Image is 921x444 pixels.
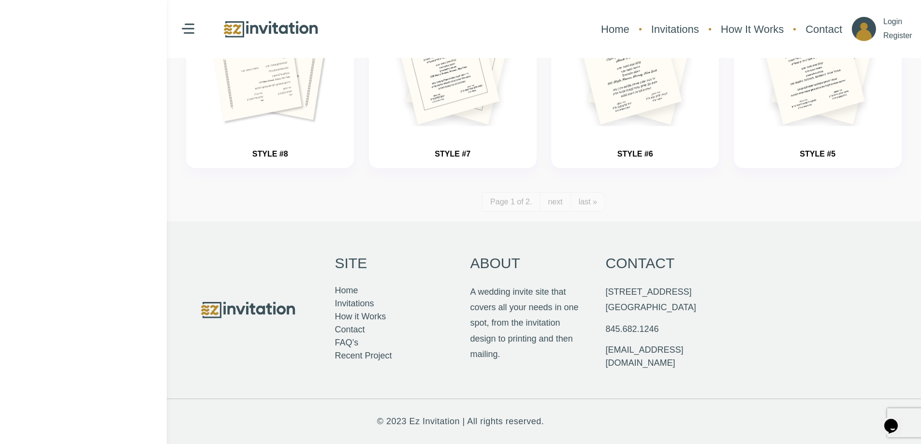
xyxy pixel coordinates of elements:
a: How it Works [335,310,386,323]
a: Recent Project [335,349,392,362]
a: Invitations [335,297,374,310]
a: STYLE #6 [617,150,653,158]
a: Home [596,16,634,42]
p: Login Register [883,15,912,43]
p: Site [335,250,367,276]
iframe: chat widget [880,405,911,434]
p: A wedding invite site that covers all your needs in one spot, from the invitation design to print... [470,284,586,362]
a: STYLE #5 [800,150,835,158]
a: STYLE #7 [435,150,470,158]
a: [EMAIL_ADDRESS][DOMAIN_NAME] [606,344,722,370]
p: [STREET_ADDRESS] [GEOGRAPHIC_DATA] [606,284,696,315]
img: logo.png [222,19,319,40]
img: ico_account.png [852,17,876,41]
a: next [540,192,570,212]
a: How It Works [716,16,789,42]
a: Page 1 of 2. [482,192,540,212]
a: Contact [335,323,365,336]
img: logo.png [200,300,296,320]
p: About [470,250,520,276]
a: FAQ’s [335,336,359,349]
nav: Page navigation example [186,192,902,212]
a: STYLE #8 [252,150,288,158]
a: Contact [801,16,847,42]
a: 845.682.1246 [606,323,659,336]
p: © 2023 Ez Invitation | All rights reserved. [15,414,906,429]
a: Home [335,284,358,297]
a: Invitations [646,16,704,42]
p: Contact [606,250,675,276]
a: last » [570,192,605,212]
